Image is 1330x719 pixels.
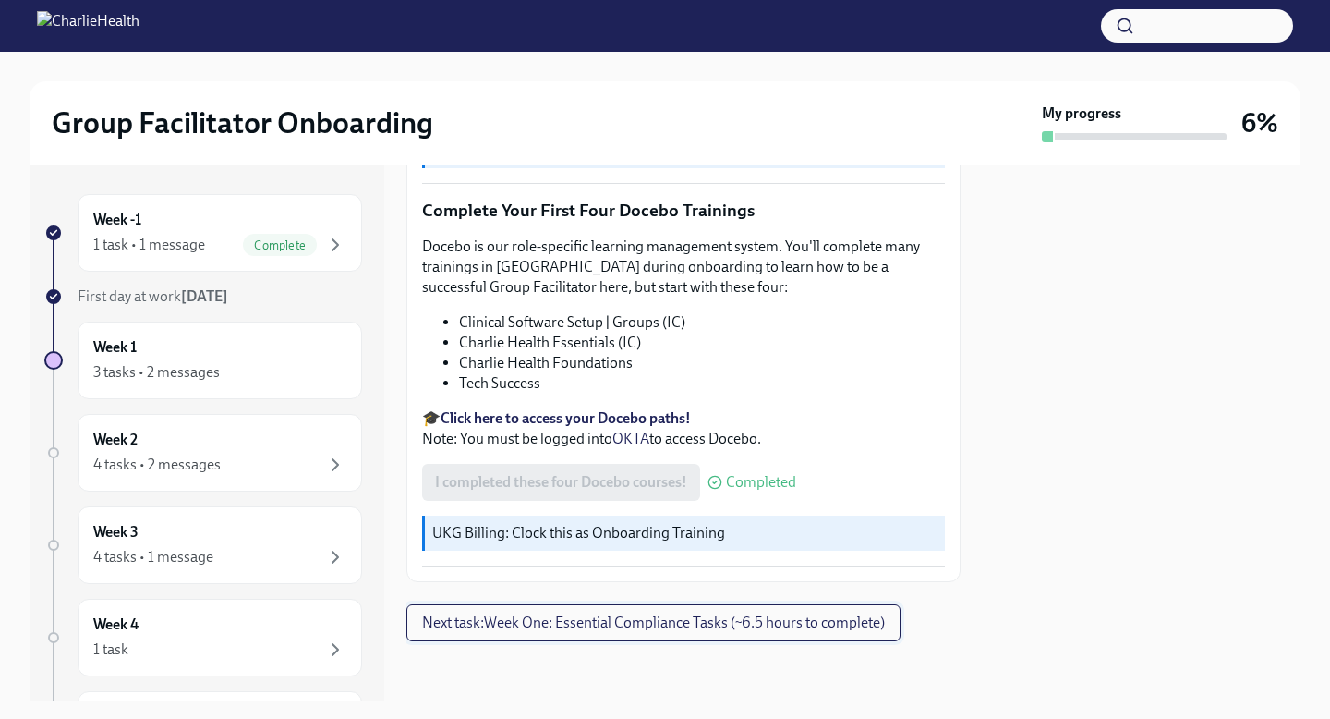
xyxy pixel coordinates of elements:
li: Tech Success [459,373,945,394]
span: Completed [726,475,796,490]
div: 4 tasks • 1 message [93,547,213,567]
button: Next task:Week One: Essential Compliance Tasks (~6.5 hours to complete) [406,604,901,641]
a: Week 24 tasks • 2 messages [44,414,362,492]
div: 1 task [93,640,128,660]
li: Charlie Health Essentials (IC) [459,333,945,353]
h6: Week -1 [93,210,141,230]
span: Next task : Week One: Essential Compliance Tasks (~6.5 hours to complete) [422,614,885,632]
a: First day at work[DATE] [44,286,362,307]
h6: Week 2 [93,430,138,450]
li: Charlie Health Foundations [459,353,945,373]
a: Week 41 task [44,599,362,676]
h3: 6% [1241,106,1278,140]
a: Click here to access your Docebo paths! [441,409,691,427]
h6: Week 4 [93,615,139,635]
a: OKTA [612,430,649,447]
p: Complete Your First Four Docebo Trainings [422,199,945,223]
div: 1 task • 1 message [93,235,205,255]
li: Clinical Software Setup | Groups (IC) [459,312,945,333]
span: First day at work [78,287,228,305]
p: Docebo is our role-specific learning management system. You'll complete many trainings in [GEOGRA... [422,237,945,298]
p: UKG Billing: Clock this as Onboarding Training [432,523,937,543]
a: Week 13 tasks • 2 messages [44,322,362,399]
h2: Group Facilitator Onboarding [52,104,433,141]
h6: Week 1 [93,337,137,358]
strong: My progress [1042,104,1121,124]
p: 🎓 Note: You must be logged into to access Docebo. [422,408,945,449]
img: CharlieHealth [37,11,139,41]
a: Week 34 tasks • 1 message [44,506,362,584]
h6: Week 3 [93,522,139,542]
div: 4 tasks • 2 messages [93,455,221,475]
a: Week -11 task • 1 messageComplete [44,194,362,272]
div: 3 tasks • 2 messages [93,362,220,383]
span: Complete [243,238,317,252]
strong: [DATE] [181,287,228,305]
